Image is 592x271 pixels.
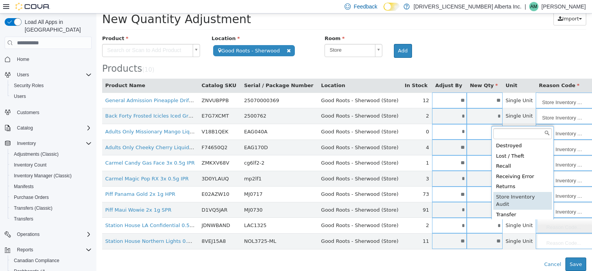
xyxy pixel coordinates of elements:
[14,93,26,99] span: Users
[397,196,456,207] div: Transfer
[2,106,95,118] button: Customers
[11,256,62,265] a: Canadian Compliance
[14,70,32,79] button: Users
[11,171,92,180] span: Inventory Manager (Classic)
[8,170,95,181] button: Inventory Manager (Classic)
[14,258,59,264] span: Canadian Compliance
[11,193,92,202] span: Purchase Orders
[2,54,95,65] button: Home
[11,214,92,224] span: Transfers
[8,149,95,160] button: Adjustments (Classic)
[14,108,42,117] a: Customers
[14,230,43,239] button: Operations
[14,123,36,133] button: Catalog
[11,182,37,191] a: Manifests
[14,55,32,64] a: Home
[14,139,39,148] button: Inventory
[14,245,36,254] button: Reports
[8,192,95,203] button: Purchase Orders
[529,2,538,11] div: Adam Mason
[542,2,586,11] p: [PERSON_NAME]
[14,54,92,64] span: Home
[525,2,526,11] p: |
[11,256,92,265] span: Canadian Compliance
[11,92,29,101] a: Users
[11,204,92,213] span: Transfers (Classic)
[14,230,92,239] span: Operations
[11,150,62,159] a: Adjustments (Classic)
[15,3,50,10] img: Cova
[14,123,92,133] span: Catalog
[14,245,92,254] span: Reports
[14,139,92,148] span: Inventory
[8,255,95,266] button: Canadian Compliance
[397,158,456,168] div: Receiving Error
[11,81,92,90] span: Security Roles
[383,3,400,11] input: Dark Mode
[8,80,95,91] button: Security Roles
[14,107,92,117] span: Customers
[2,244,95,255] button: Reports
[397,127,456,138] div: Destroyed
[17,72,29,78] span: Users
[354,3,377,10] span: Feedback
[397,138,456,148] div: Lost / Theft
[14,173,72,179] span: Inventory Manager (Classic)
[414,2,521,11] p: [DRIVERS_LICENSE_NUMBER] Alberta Inc.
[397,178,456,196] div: Store Inventory Audit
[8,91,95,102] button: Users
[397,168,456,178] div: Returns
[17,56,29,62] span: Home
[11,81,47,90] a: Security Roles
[22,18,92,34] span: Load All Apps in [GEOGRAPHIC_DATA]
[14,70,92,79] span: Users
[11,182,92,191] span: Manifests
[11,160,92,170] span: Inventory Count
[17,109,39,116] span: Customers
[11,193,52,202] a: Purchase Orders
[397,148,456,158] div: Recall
[8,214,95,224] button: Transfers
[11,160,50,170] a: Inventory Count
[11,92,92,101] span: Users
[17,140,36,146] span: Inventory
[11,150,92,159] span: Adjustments (Classic)
[14,216,33,222] span: Transfers
[17,125,33,131] span: Catalog
[2,69,95,80] button: Users
[2,229,95,240] button: Operations
[14,205,52,211] span: Transfers (Classic)
[14,151,59,157] span: Adjustments (Classic)
[2,123,95,133] button: Catalog
[8,203,95,214] button: Transfers (Classic)
[14,183,34,190] span: Manifests
[11,214,36,224] a: Transfers
[2,138,95,149] button: Inventory
[8,181,95,192] button: Manifests
[11,204,55,213] a: Transfers (Classic)
[14,82,44,89] span: Security Roles
[17,231,40,237] span: Operations
[8,160,95,170] button: Inventory Count
[11,171,75,180] a: Inventory Manager (Classic)
[14,194,49,200] span: Purchase Orders
[17,247,33,253] span: Reports
[14,162,47,168] span: Inventory Count
[530,2,537,11] span: AM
